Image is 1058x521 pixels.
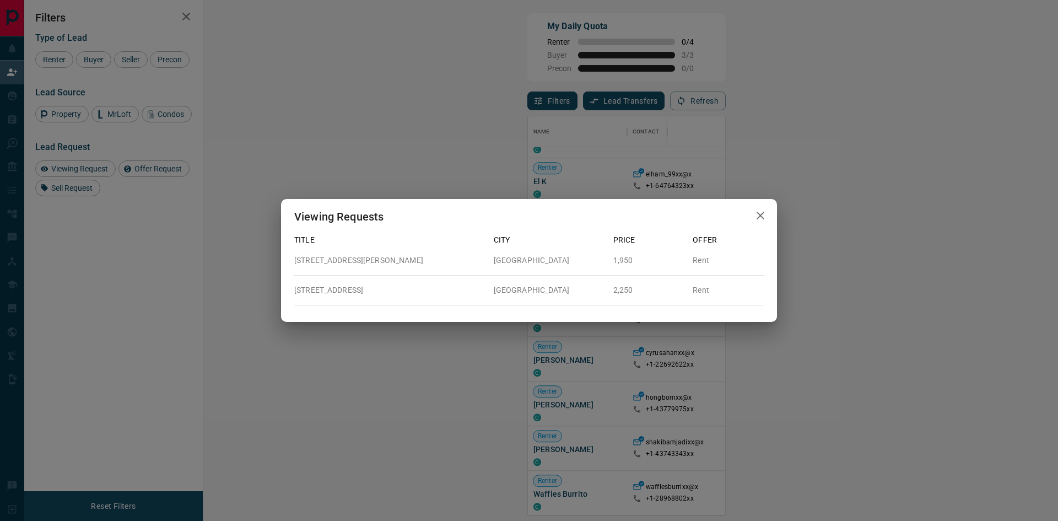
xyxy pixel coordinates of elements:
p: 1,950 [613,255,684,266]
p: Title [294,234,485,246]
p: [GEOGRAPHIC_DATA] [494,284,604,296]
h2: Viewing Requests [281,199,397,234]
p: 2,250 [613,284,684,296]
p: Price [613,234,684,246]
p: Rent [693,255,764,266]
p: Offer [693,234,764,246]
p: Rent [693,284,764,296]
p: [STREET_ADDRESS] [294,284,485,296]
p: City [494,234,604,246]
p: [GEOGRAPHIC_DATA] [494,255,604,266]
p: [STREET_ADDRESS][PERSON_NAME] [294,255,485,266]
